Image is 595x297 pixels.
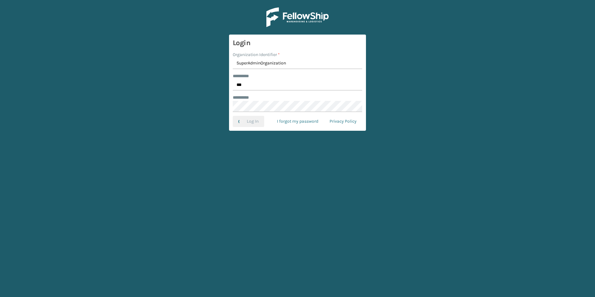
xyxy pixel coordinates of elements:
label: Organization Identifier [233,51,280,58]
button: Log In [233,116,264,127]
a: I forgot my password [271,116,324,127]
a: Privacy Policy [324,116,362,127]
img: Logo [266,7,329,27]
h3: Login [233,38,362,48]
